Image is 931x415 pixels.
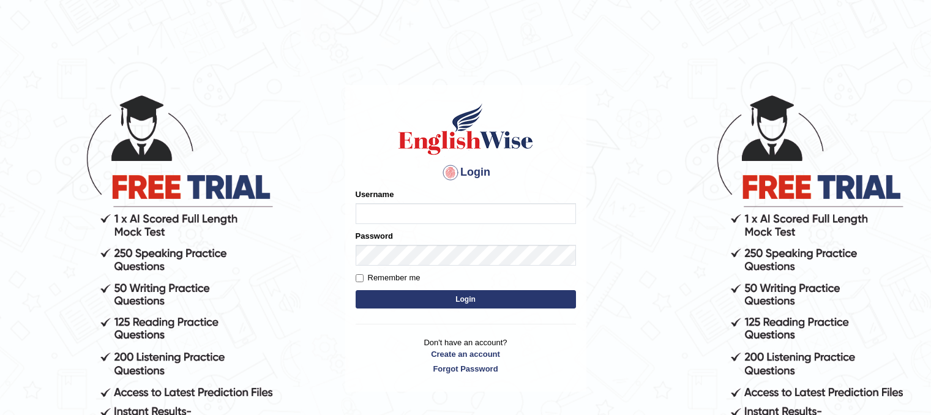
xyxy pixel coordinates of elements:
label: Username [356,189,394,200]
a: Forgot Password [356,363,576,375]
button: Login [356,290,576,308]
p: Don't have an account? [356,337,576,375]
input: Remember me [356,274,364,282]
img: Logo of English Wise sign in for intelligent practice with AI [396,102,536,157]
a: Create an account [356,348,576,360]
h4: Login [356,163,576,182]
label: Password [356,230,393,242]
label: Remember me [356,272,421,284]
